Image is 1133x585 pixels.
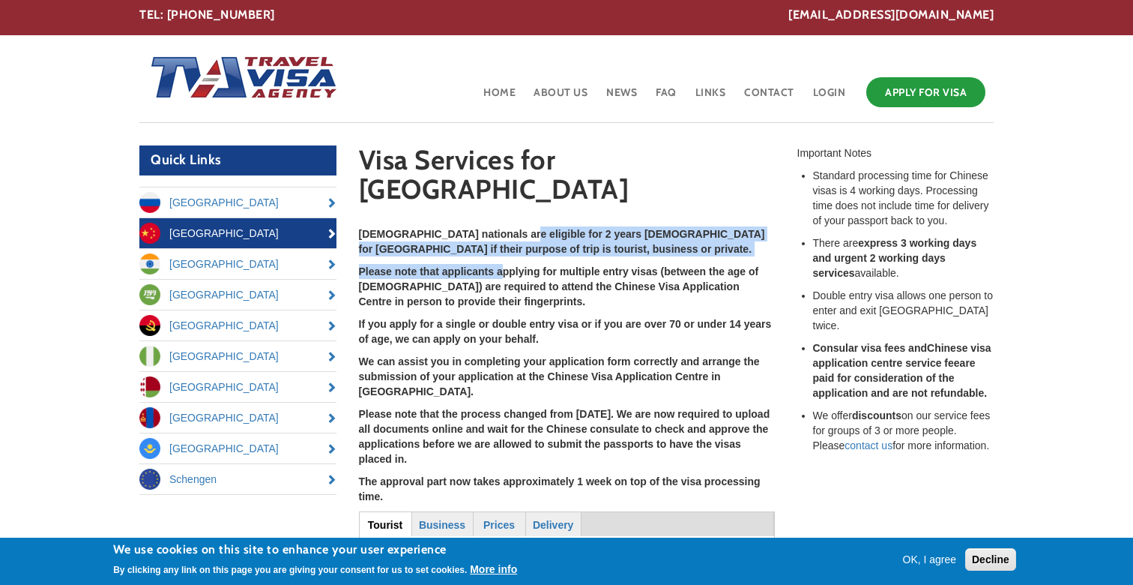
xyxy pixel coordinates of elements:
[368,519,402,531] strong: Tourist
[605,73,638,122] a: News
[965,548,1016,571] button: Decline
[813,288,994,333] li: Double entry visa allows one person to enter and exit [GEOGRAPHIC_DATA] twice.
[139,7,994,24] div: TEL: [PHONE_NUMBER]
[654,73,678,122] a: FAQ
[813,237,977,279] strong: express 3 working days and urgent 2 working days services
[813,168,994,228] li: Standard processing time for Chinese visas is 4 working days. Processing time does not include ti...
[483,519,515,531] strong: Prices
[139,433,336,463] a: [GEOGRAPHIC_DATA]
[419,519,465,531] strong: Business
[813,342,991,369] strong: Chinese visa application centre service fee
[813,357,988,399] strong: are paid for consideration of the application and are not refundable.
[139,187,336,217] a: [GEOGRAPHIC_DATA]
[866,77,985,107] a: Apply for Visa
[474,512,525,535] a: Prices
[113,565,467,575] p: By clicking any link on this page you are giving your consent for us to set cookies.
[359,265,759,307] strong: Please note that applicants applying for multiple entry visas (between the age of [DEMOGRAPHIC_DA...
[532,73,589,122] a: About Us
[813,408,994,453] li: We offer on our service fees for groups of 3 or more people. Please for more information.
[845,439,892,451] a: contact us
[470,562,517,577] button: More info
[743,73,796,122] a: Contact
[359,318,772,345] strong: If you apply for a single or double entry visa or if you are over 70 or under 14 years of age, we...
[852,409,901,421] strong: discounts
[113,541,517,558] h2: We use cookies on this site to enhance your user experience
[812,73,848,122] a: Login
[139,280,336,310] a: [GEOGRAPHIC_DATA]
[139,341,336,371] a: [GEOGRAPHIC_DATA]
[533,519,573,531] strong: Delivery
[359,355,760,397] strong: We can assist you in completing your application form correctly and arrange the submission of you...
[139,218,336,248] a: [GEOGRAPHIC_DATA]
[788,7,994,24] a: [EMAIL_ADDRESS][DOMAIN_NAME]
[139,464,336,494] a: Schengen
[139,249,336,279] a: [GEOGRAPHIC_DATA]
[359,408,770,465] strong: Please note that the process changed from [DATE]. We are now required to upload all documents onl...
[897,552,963,567] button: OK, I agree
[413,512,472,535] a: Business
[813,235,994,280] li: There are available.
[797,145,994,160] div: Important Notes
[813,342,928,354] strong: Consular visa fees and
[139,310,336,340] a: [GEOGRAPHIC_DATA]
[360,512,411,535] a: Tourist
[359,475,761,502] strong: The approval part now takes approximately 1 week on top of the visa processing time.
[139,41,339,116] img: Home
[482,73,517,122] a: Home
[139,403,336,433] a: [GEOGRAPHIC_DATA]
[139,372,336,402] a: [GEOGRAPHIC_DATA]
[359,228,765,255] strong: [DEMOGRAPHIC_DATA] nationals are eligible for 2 years [DEMOGRAPHIC_DATA] for [GEOGRAPHIC_DATA] if...
[359,145,775,211] h1: Visa Services for [GEOGRAPHIC_DATA]
[527,512,580,535] a: Delivery
[694,73,728,122] a: Links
